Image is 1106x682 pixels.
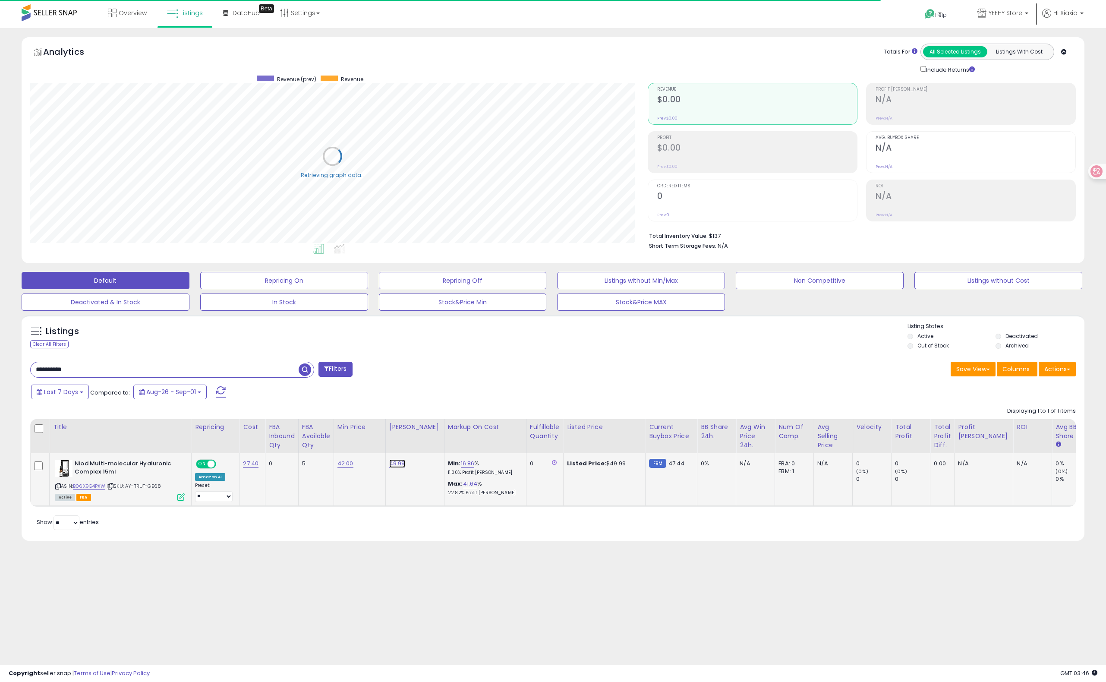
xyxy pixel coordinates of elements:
[567,459,606,467] b: Listed Price:
[90,388,130,397] span: Compared to:
[736,272,904,289] button: Non Competitive
[448,423,523,432] div: Markup on Cost
[657,116,677,121] small: Prev: $0.00
[935,11,947,19] span: Help
[55,460,185,500] div: ASIN:
[557,294,725,311] button: Stock&Price MAX
[389,459,405,468] a: 49.99
[649,232,708,240] b: Total Inventory Value:
[934,460,948,467] div: 0.00
[649,423,693,441] div: Current Buybox Price
[701,423,732,441] div: BB Share 24h.
[197,461,208,468] span: ON
[22,294,189,311] button: Deactivated & In Stock
[73,483,105,490] a: B06X9G4PXW
[876,184,1075,189] span: ROI
[657,87,857,92] span: Revenue
[55,460,72,477] img: 41+twHGkbJL._SL40_.jpg
[876,116,892,121] small: Prev: N/A
[302,423,330,450] div: FBA Available Qty
[448,490,520,496] p: 22.82% Profit [PERSON_NAME]
[1039,362,1076,376] button: Actions
[44,388,78,396] span: Last 7 Days
[146,388,196,396] span: Aug-26 - Sep-01
[856,460,891,467] div: 0
[259,4,274,13] div: Tooltip anchor
[1056,423,1087,441] div: Avg BB Share
[1017,423,1048,432] div: ROI
[557,272,725,289] button: Listings without Min/Max
[53,423,188,432] div: Title
[657,136,857,140] span: Profit
[657,143,857,155] h2: $0.00
[389,423,441,432] div: [PERSON_NAME]
[30,340,69,348] div: Clear All Filters
[269,423,295,450] div: FBA inbound Qty
[200,294,368,311] button: In Stock
[337,423,382,432] div: Min Price
[1053,9,1078,17] span: Hi Xiaxia
[895,460,930,467] div: 0
[448,470,520,476] p: 11.00% Profit [PERSON_NAME]
[895,423,926,441] div: Total Profit
[657,191,857,203] h2: 0
[657,212,669,218] small: Prev: 0
[302,460,327,467] div: 5
[951,362,996,376] button: Save View
[22,272,189,289] button: Default
[958,423,1009,441] div: Profit [PERSON_NAME]
[180,9,203,17] span: Listings
[301,171,364,179] div: Retrieving graph data..
[923,46,987,57] button: All Selected Listings
[895,475,930,483] div: 0
[876,136,1075,140] span: Avg. Buybox Share
[1056,475,1090,483] div: 0%
[195,483,233,502] div: Preset:
[379,294,547,311] button: Stock&Price Min
[718,242,728,250] span: N/A
[448,460,520,476] div: %
[876,191,1075,203] h2: N/A
[195,423,236,432] div: Repricing
[778,423,810,441] div: Num of Comp.
[876,164,892,169] small: Prev: N/A
[37,518,99,526] span: Show: entries
[856,475,891,483] div: 0
[649,230,1069,240] li: $137
[657,95,857,106] h2: $0.00
[934,423,951,450] div: Total Profit Diff.
[269,460,292,467] div: 0
[1005,332,1038,340] label: Deactivated
[318,362,352,377] button: Filters
[195,473,225,481] div: Amazon AI
[989,9,1022,17] span: YEEHY Store
[907,322,1084,331] p: Listing States:
[461,459,475,468] a: 16.86
[463,480,478,488] a: 41.64
[924,9,935,19] i: Get Help
[668,459,685,467] span: 47.44
[649,242,716,249] b: Short Term Storage Fees:
[657,164,677,169] small: Prev: $0.00
[997,362,1037,376] button: Columns
[657,184,857,189] span: Ordered Items
[876,212,892,218] small: Prev: N/A
[778,467,807,475] div: FBM: 1
[76,494,91,501] span: FBA
[119,9,147,17] span: Overview
[46,325,79,338] h5: Listings
[876,87,1075,92] span: Profit [PERSON_NAME]
[243,459,258,468] a: 27.40
[856,423,888,432] div: Velocity
[448,480,520,496] div: %
[740,423,771,450] div: Avg Win Price 24h.
[43,46,101,60] h5: Analytics
[740,460,768,467] div: N/A
[133,385,207,399] button: Aug-26 - Sep-01
[649,459,666,468] small: FBM
[914,64,985,74] div: Include Returns
[1056,468,1068,475] small: (0%)
[567,423,642,432] div: Listed Price
[530,460,557,467] div: 0
[958,460,1006,467] div: N/A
